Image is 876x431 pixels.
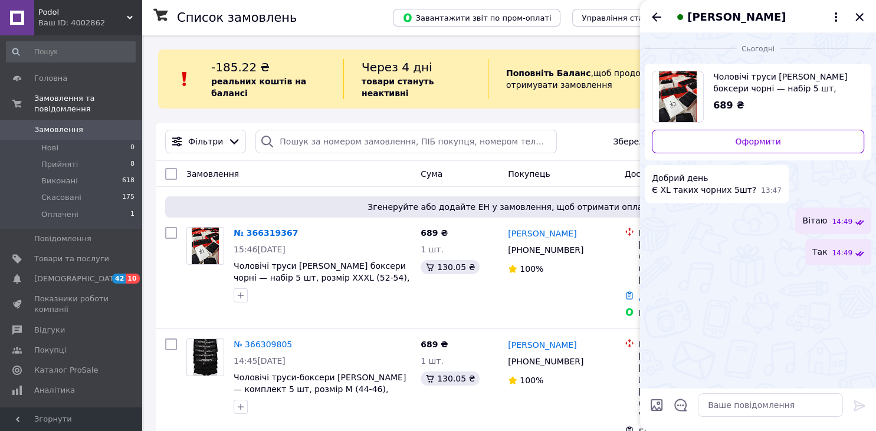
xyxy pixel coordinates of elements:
[652,172,756,196] span: Добрий день Є XL таких чорних 5шт?
[639,292,685,301] a: Додати ЕН
[393,9,560,27] button: Завантажити звіт по пром-оплаті
[508,169,550,179] span: Покупець
[488,59,738,99] div: , щоб продовжити отримувати замовлення
[673,9,843,25] button: [PERSON_NAME]
[234,261,409,306] a: Чоловічі труси [PERSON_NAME] боксери чорні — набір 5 шт, розмір XXXL (52-54), зручна чоловіча біл...
[38,7,127,18] span: Podol
[34,73,67,84] span: Головна
[421,371,480,386] div: 130.05 ₴
[506,242,586,258] div: [PHONE_NUMBER]
[639,350,755,421] div: [GEOGRAPHIC_DATA], [GEOGRAPHIC_DATA] №41498: вул. [STREET_ADDRESS] ([PERSON_NAME] "ЄВРОСТАНДАРТ")
[421,260,480,274] div: 130.05 ₴
[687,9,786,25] span: [PERSON_NAME]
[112,274,126,284] span: 42
[34,233,91,244] span: Повідомлення
[130,143,134,153] span: 0
[34,345,66,356] span: Покупці
[421,245,444,254] span: 1 шт.
[639,338,755,350] div: Нова Пошта
[34,294,109,315] span: Показники роботи компанії
[761,186,782,196] span: 13:47 12.10.2025
[652,130,864,153] a: Оформити
[852,10,867,24] button: Закрити
[234,245,286,254] span: 15:46[DATE]
[41,159,78,170] span: Прийняті
[421,340,448,349] span: 689 ₴
[38,18,142,28] div: Ваш ID: 4002862
[34,325,65,335] span: Відгуки
[506,68,591,78] b: Поповніть Баланс
[639,227,755,239] div: Нова Пошта
[645,42,871,54] div: 12.10.2025
[832,217,852,227] span: 14:49 12.10.2025
[34,274,122,284] span: [DEMOGRAPHIC_DATA]
[186,227,224,265] a: Фото товару
[188,136,223,147] span: Фільтри
[34,385,75,396] span: Аналітика
[34,124,83,135] span: Замовлення
[625,169,711,179] span: Доставка та оплата
[193,339,218,376] img: Фото товару
[508,339,576,351] a: [PERSON_NAME]
[234,340,292,349] a: № 366309805
[126,274,139,284] span: 10
[176,70,193,88] img: :exclamation:
[639,239,755,286] div: [GEOGRAPHIC_DATA], №22 (до 30 кг на одне місце): вул. [PERSON_NAME][STREET_ADDRESS]
[582,14,672,22] span: Управління статусами
[41,209,78,220] span: Оплачені
[186,338,224,376] a: Фото товару
[812,246,828,258] span: Так
[649,10,664,24] button: Назад
[402,12,551,23] span: Завантажити звіт по пром-оплаті
[170,201,850,213] span: Згенеруйте або додайте ЕН у замовлення, щоб отримати оплату
[506,353,586,370] div: [PHONE_NUMBER]
[234,356,286,366] span: 14:45[DATE]
[192,228,219,264] img: Фото товару
[130,159,134,170] span: 8
[41,192,81,203] span: Скасовані
[613,136,699,147] span: Збережені фільтри:
[737,44,779,54] span: Сьогодні
[34,365,98,376] span: Каталог ProSale
[211,77,306,98] b: реальних коштів на балансі
[652,71,864,123] a: Переглянути товар
[34,405,109,426] span: Управління сайтом
[659,71,697,122] img: 6616338956_w640_h640_muzhskie-trusy-celvin.jpg
[34,254,109,264] span: Товари та послуги
[673,397,688,413] button: Відкрити шаблони відповідей
[713,71,855,94] span: Чоловічі труси [PERSON_NAME] боксери чорні — набір 5 шт, розмір XXXL (52-54), зручна чоловіча біл...
[520,376,543,385] span: 100%
[520,264,543,274] span: 100%
[802,215,827,227] span: Вітаю
[41,176,78,186] span: Виконані
[421,356,444,366] span: 1 шт.
[34,93,142,114] span: Замовлення та повідомлення
[255,130,557,153] input: Пошук за номером замовлення, ПІБ покупця, номером телефону, Email, номером накладної
[122,192,134,203] span: 175
[211,60,270,74] span: -185.22 ₴
[421,169,442,179] span: Cума
[639,307,755,319] div: Пром-оплата
[421,228,448,238] span: 689 ₴
[234,373,406,417] a: Чоловічі труси-боксери [PERSON_NAME] — комплект 5 шт, розмір M (44-46), комфортна білизна для щод...
[130,209,134,220] span: 1
[6,41,136,62] input: Пошук
[832,248,852,258] span: 14:49 12.10.2025
[508,228,576,239] a: [PERSON_NAME]
[713,100,744,111] span: 689 ₴
[177,11,297,25] h1: Список замовлень
[122,176,134,186] span: 618
[41,143,58,153] span: Нові
[362,60,432,74] span: Через 4 дні
[186,169,239,179] span: Замовлення
[234,228,298,238] a: № 366319367
[362,77,434,98] b: товари стануть неактивні
[572,9,681,27] button: Управління статусами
